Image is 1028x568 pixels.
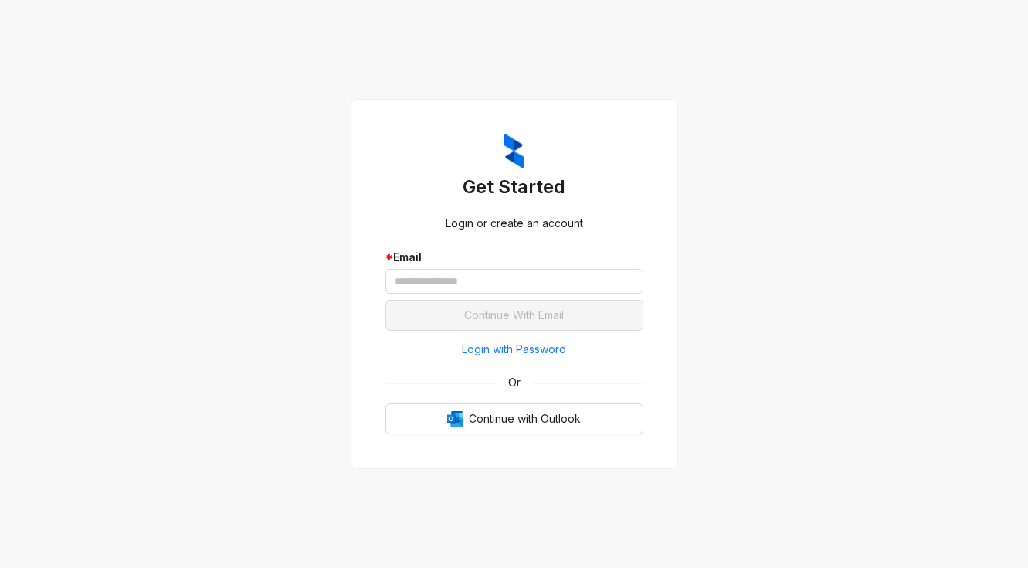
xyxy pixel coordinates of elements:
h3: Get Started [385,175,643,199]
button: Continue With Email [385,300,643,331]
button: Login with Password [385,337,643,362]
span: Or [497,374,531,391]
span: Login with Password [462,341,566,358]
button: OutlookContinue with Outlook [385,403,643,434]
img: Outlook [447,411,463,427]
div: Login or create an account [385,215,643,232]
img: ZumaIcon [504,134,524,169]
div: Email [385,249,643,266]
span: Continue with Outlook [469,410,581,427]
